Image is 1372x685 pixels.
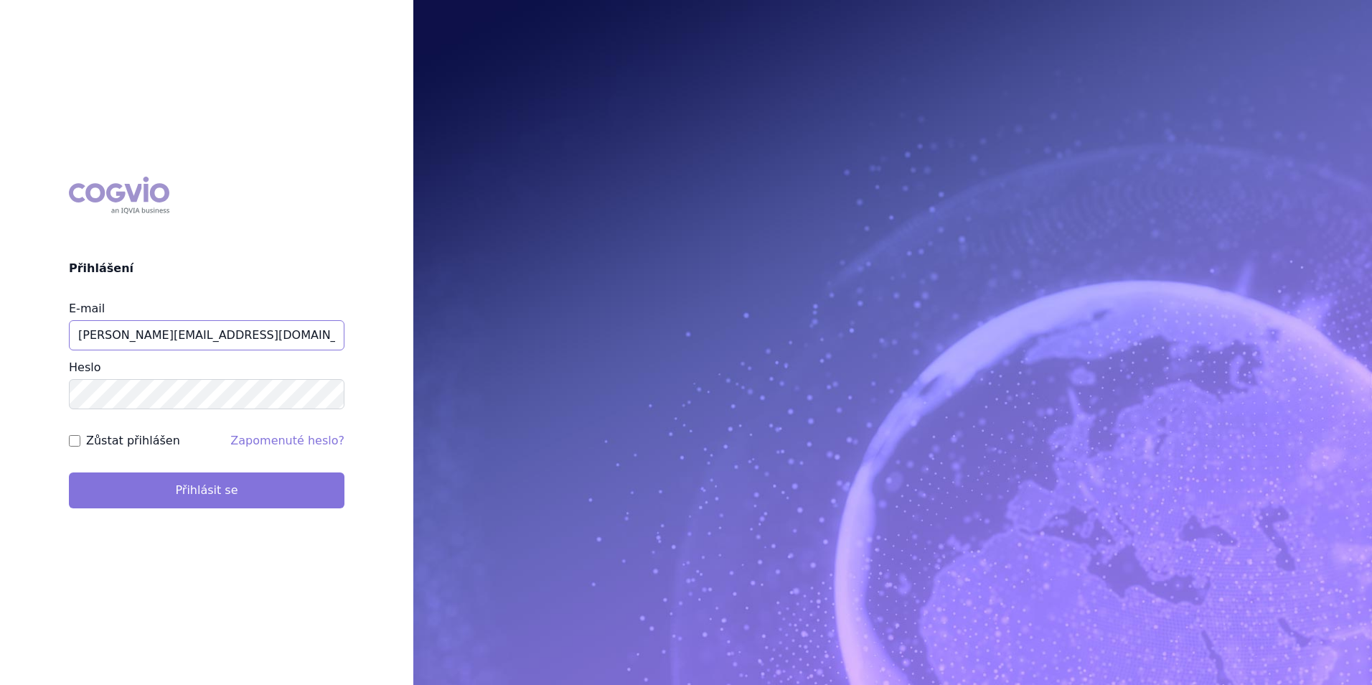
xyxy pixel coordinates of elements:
[69,360,100,374] label: Heslo
[69,302,105,315] label: E-mail
[86,432,180,449] label: Zůstat přihlášen
[230,434,344,447] a: Zapomenuté heslo?
[69,177,169,214] div: COGVIO
[69,260,344,277] h2: Přihlášení
[69,472,344,508] button: Přihlásit se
